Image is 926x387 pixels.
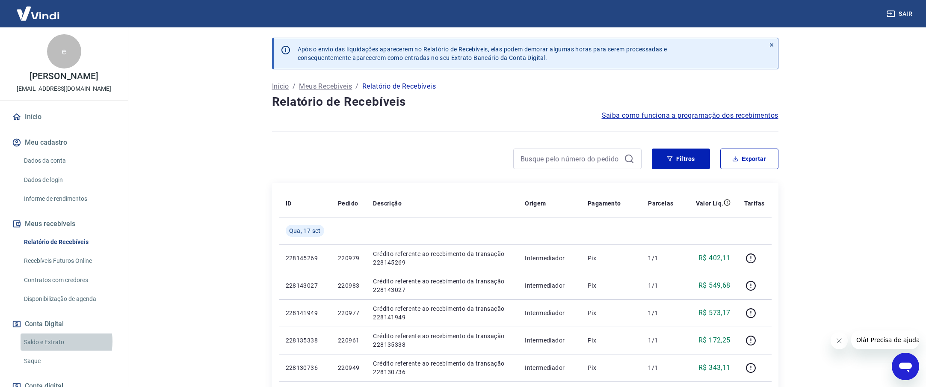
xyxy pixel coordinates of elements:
p: Crédito referente ao recebimento da transação 228130736 [373,359,511,376]
p: Tarifas [744,199,765,208]
p: Relatório de Recebíveis [362,81,436,92]
p: / [293,81,296,92]
p: Intermediador [525,336,574,345]
p: Pedido [338,199,358,208]
p: Após o envio das liquidações aparecerem no Relatório de Recebíveis, elas podem demorar algumas ho... [298,45,667,62]
a: Recebíveis Futuros Online [21,252,118,270]
p: 228145269 [286,254,324,262]
p: Valor Líq. [696,199,724,208]
p: R$ 549,68 [698,280,731,291]
button: Exportar [720,149,778,169]
p: 1/1 [648,309,673,317]
a: Meus Recebíveis [299,81,352,92]
a: Disponibilização de agenda [21,290,118,308]
p: Crédito referente ao recebimento da transação 228143027 [373,277,511,294]
p: Intermediador [525,254,574,262]
p: Pix [588,254,634,262]
a: Início [272,81,289,92]
a: Saque [21,352,118,370]
p: 220979 [338,254,359,262]
button: Sair [885,6,916,22]
p: Intermediador [525,281,574,290]
a: Contratos com credores [21,271,118,289]
p: [PERSON_NAME] [30,72,98,81]
p: Pagamento [588,199,621,208]
a: Saiba como funciona a programação dos recebimentos [602,110,778,121]
p: 1/1 [648,254,673,262]
a: Saldo e Extrato [21,333,118,351]
p: Crédito referente ao recebimento da transação 228141949 [373,304,511,322]
a: Dados da conta [21,152,118,170]
a: Início [10,107,118,126]
p: R$ 172,25 [698,335,731,345]
p: Pix [588,336,634,345]
p: 220961 [338,336,359,345]
img: Vindi [10,0,66,27]
p: Crédito referente ao recebimento da transação 228135338 [373,332,511,349]
p: Pix [588,281,634,290]
iframe: Mensagem da empresa [851,330,919,349]
p: Pix [588,363,634,372]
input: Busque pelo número do pedido [521,152,621,165]
p: 220983 [338,281,359,290]
p: 228135338 [286,336,324,345]
a: Informe de rendimentos [21,190,118,208]
p: 1/1 [648,336,673,345]
button: Filtros [652,149,710,169]
iframe: Botão para abrir a janela de mensagens [892,353,919,380]
p: Origem [525,199,546,208]
p: 228130736 [286,363,324,372]
p: 1/1 [648,281,673,290]
a: Dados de login [21,171,118,189]
p: 220977 [338,309,359,317]
div: e [47,34,81,68]
p: 228143027 [286,281,324,290]
p: [EMAIL_ADDRESS][DOMAIN_NAME] [17,84,111,93]
p: Crédito referente ao recebimento da transação 228145269 [373,250,511,267]
button: Meu cadastro [10,133,118,152]
p: R$ 343,11 [698,363,731,373]
p: 228141949 [286,309,324,317]
h4: Relatório de Recebíveis [272,93,778,110]
p: R$ 573,17 [698,308,731,318]
button: Conta Digital [10,315,118,333]
p: ID [286,199,292,208]
p: Intermediador [525,309,574,317]
p: Descrição [373,199,402,208]
a: Relatório de Recebíveis [21,233,118,251]
p: / [355,81,358,92]
span: Qua, 17 set [289,226,321,235]
p: Pix [588,309,634,317]
p: 1/1 [648,363,673,372]
span: Olá! Precisa de ajuda? [5,6,72,13]
p: R$ 402,11 [698,253,731,263]
button: Meus recebíveis [10,214,118,233]
p: 220949 [338,363,359,372]
iframe: Fechar mensagem [831,332,848,349]
p: Intermediador [525,363,574,372]
p: Parcelas [648,199,673,208]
